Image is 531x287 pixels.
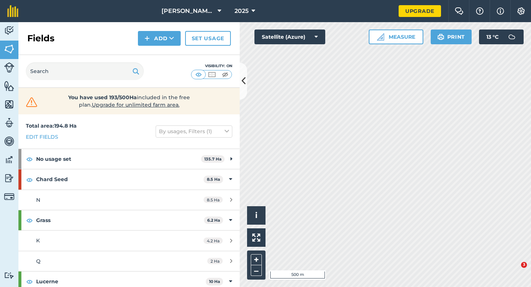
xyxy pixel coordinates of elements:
img: Two speech bubbles overlapping with the left bubble in the forefront [455,7,464,15]
span: Q [36,258,41,264]
img: svg+xml;base64,PHN2ZyB4bWxucz0iaHR0cDovL3d3dy53My5vcmcvMjAwMC9zdmciIHdpZHRoPSI1NiIgaGVpZ2h0PSI2MC... [4,80,14,91]
span: i [255,211,257,220]
img: svg+xml;base64,PHN2ZyB4bWxucz0iaHR0cDovL3d3dy53My5vcmcvMjAwMC9zdmciIHdpZHRoPSIxOCIgaGVpZ2h0PSIyNC... [26,216,33,225]
img: svg+xml;base64,PD94bWwgdmVyc2lvbj0iMS4wIiBlbmNvZGluZz0idXRmLTgiPz4KPCEtLSBHZW5lcmF0b3I6IEFkb2JlIE... [4,173,14,184]
button: + [251,254,262,265]
strong: 8.5 Ha [207,177,220,182]
img: svg+xml;base64,PD94bWwgdmVyc2lvbj0iMS4wIiBlbmNvZGluZz0idXRmLTgiPz4KPCEtLSBHZW5lcmF0b3I6IEFkb2JlIE... [504,30,519,44]
span: 8.5 Ha [204,197,223,203]
a: Edit fields [26,133,58,141]
img: svg+xml;base64,PD94bWwgdmVyc2lvbj0iMS4wIiBlbmNvZGluZz0idXRmLTgiPz4KPCEtLSBHZW5lcmF0b3I6IEFkb2JlIE... [4,191,14,202]
button: i [247,206,265,225]
button: By usages, Filters (1) [156,125,232,137]
img: fieldmargin Logo [7,5,18,17]
strong: Chard Seed [36,169,204,189]
span: included in the free plan . [51,94,208,108]
img: svg+xml;base64,PD94bWwgdmVyc2lvbj0iMS4wIiBlbmNvZGluZz0idXRmLTgiPz4KPCEtLSBHZW5lcmF0b3I6IEFkb2JlIE... [4,272,14,279]
h2: Fields [27,32,55,44]
button: 13 °C [479,30,524,44]
img: A cog icon [517,7,525,15]
img: svg+xml;base64,PD94bWwgdmVyc2lvbj0iMS4wIiBlbmNvZGluZz0idXRmLTgiPz4KPCEtLSBHZW5lcmF0b3I6IEFkb2JlIE... [4,62,14,73]
span: Upgrade for unlimited farm area. [92,101,180,108]
img: svg+xml;base64,PHN2ZyB4bWxucz0iaHR0cDovL3d3dy53My5vcmcvMjAwMC9zdmciIHdpZHRoPSI1NiIgaGVpZ2h0PSI2MC... [4,44,14,55]
span: 4.2 Ha [204,238,223,244]
strong: You have used 193/500Ha [68,94,137,101]
img: svg+xml;base64,PD94bWwgdmVyc2lvbj0iMS4wIiBlbmNvZGluZz0idXRmLTgiPz4KPCEtLSBHZW5lcmF0b3I6IEFkb2JlIE... [4,154,14,165]
div: Grass6.2 Ha [18,210,240,230]
a: N8.5 Ha [18,190,240,210]
img: svg+xml;base64,PHN2ZyB4bWxucz0iaHR0cDovL3d3dy53My5vcmcvMjAwMC9zdmciIHdpZHRoPSIxNCIgaGVpZ2h0PSIyNC... [145,34,150,43]
span: K [36,237,40,244]
a: Q2 Ha [18,251,240,271]
img: svg+xml;base64,PHN2ZyB4bWxucz0iaHR0cDovL3d3dy53My5vcmcvMjAwMC9zdmciIHdpZHRoPSIxOSIgaGVpZ2h0PSIyNC... [132,67,139,76]
div: Chard Seed8.5 Ha [18,169,240,189]
div: No usage set135.7 Ha [18,149,240,169]
img: svg+xml;base64,PD94bWwgdmVyc2lvbj0iMS4wIiBlbmNvZGluZz0idXRmLTgiPz4KPCEtLSBHZW5lcmF0b3I6IEFkb2JlIE... [4,25,14,36]
img: svg+xml;base64,PHN2ZyB4bWxucz0iaHR0cDovL3d3dy53My5vcmcvMjAwMC9zdmciIHdpZHRoPSI1MCIgaGVpZ2h0PSI0MC... [207,71,216,78]
img: svg+xml;base64,PHN2ZyB4bWxucz0iaHR0cDovL3d3dy53My5vcmcvMjAwMC9zdmciIHdpZHRoPSIxOCIgaGVpZ2h0PSIyNC... [26,175,33,184]
strong: Total area : 194.8 Ha [26,122,77,129]
span: 2025 [235,7,249,15]
img: svg+xml;base64,PHN2ZyB4bWxucz0iaHR0cDovL3d3dy53My5vcmcvMjAwMC9zdmciIHdpZHRoPSIxNyIgaGVpZ2h0PSIxNy... [497,7,504,15]
a: Upgrade [399,5,441,17]
span: N [36,197,40,203]
img: svg+xml;base64,PHN2ZyB4bWxucz0iaHR0cDovL3d3dy53My5vcmcvMjAwMC9zdmciIHdpZHRoPSIxOCIgaGVpZ2h0PSIyNC... [26,155,33,163]
img: svg+xml;base64,PHN2ZyB4bWxucz0iaHR0cDovL3d3dy53My5vcmcvMjAwMC9zdmciIHdpZHRoPSIzMiIgaGVpZ2h0PSIzMC... [24,97,39,108]
img: A question mark icon [475,7,484,15]
input: Search [26,62,144,80]
strong: No usage set [36,149,201,169]
span: 3 [521,262,527,268]
img: svg+xml;base64,PHN2ZyB4bWxucz0iaHR0cDovL3d3dy53My5vcmcvMjAwMC9zdmciIHdpZHRoPSI1MCIgaGVpZ2h0PSI0MC... [221,71,230,78]
button: Measure [369,30,423,44]
button: Satellite (Azure) [254,30,325,44]
strong: 135.7 Ha [204,156,222,162]
img: Four arrows, one pointing top left, one top right, one bottom right and the last bottom left [252,234,260,242]
button: – [251,265,262,276]
a: K4.2 Ha [18,231,240,250]
img: svg+xml;base64,PHN2ZyB4bWxucz0iaHR0cDovL3d3dy53My5vcmcvMjAwMC9zdmciIHdpZHRoPSI1NiIgaGVpZ2h0PSI2MC... [4,99,14,110]
img: svg+xml;base64,PHN2ZyB4bWxucz0iaHR0cDovL3d3dy53My5vcmcvMjAwMC9zdmciIHdpZHRoPSIxOSIgaGVpZ2h0PSIyNC... [437,32,444,41]
a: You have used 193/500Haincluded in the free plan.Upgrade for unlimited farm area. [24,94,234,108]
img: svg+xml;base64,PHN2ZyB4bWxucz0iaHR0cDovL3d3dy53My5vcmcvMjAwMC9zdmciIHdpZHRoPSI1MCIgaGVpZ2h0PSI0MC... [194,71,203,78]
strong: Grass [36,210,204,230]
strong: 10 Ha [209,279,220,284]
button: Add [138,31,181,46]
strong: 6.2 Ha [207,218,220,223]
span: [PERSON_NAME] Farming LTD [162,7,215,15]
span: 13 ° C [486,30,499,44]
span: 2 Ha [207,258,223,264]
a: Set usage [185,31,231,46]
img: svg+xml;base64,PD94bWwgdmVyc2lvbj0iMS4wIiBlbmNvZGluZz0idXRmLTgiPz4KPCEtLSBHZW5lcmF0b3I6IEFkb2JlIE... [4,136,14,147]
button: Print [431,30,472,44]
img: svg+xml;base64,PD94bWwgdmVyc2lvbj0iMS4wIiBlbmNvZGluZz0idXRmLTgiPz4KPCEtLSBHZW5lcmF0b3I6IEFkb2JlIE... [4,117,14,128]
img: svg+xml;base64,PHN2ZyB4bWxucz0iaHR0cDovL3d3dy53My5vcmcvMjAwMC9zdmciIHdpZHRoPSIxOCIgaGVpZ2h0PSIyNC... [26,277,33,286]
iframe: Intercom live chat [506,262,524,280]
div: Visibility: On [191,63,232,69]
img: Ruler icon [377,33,384,41]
